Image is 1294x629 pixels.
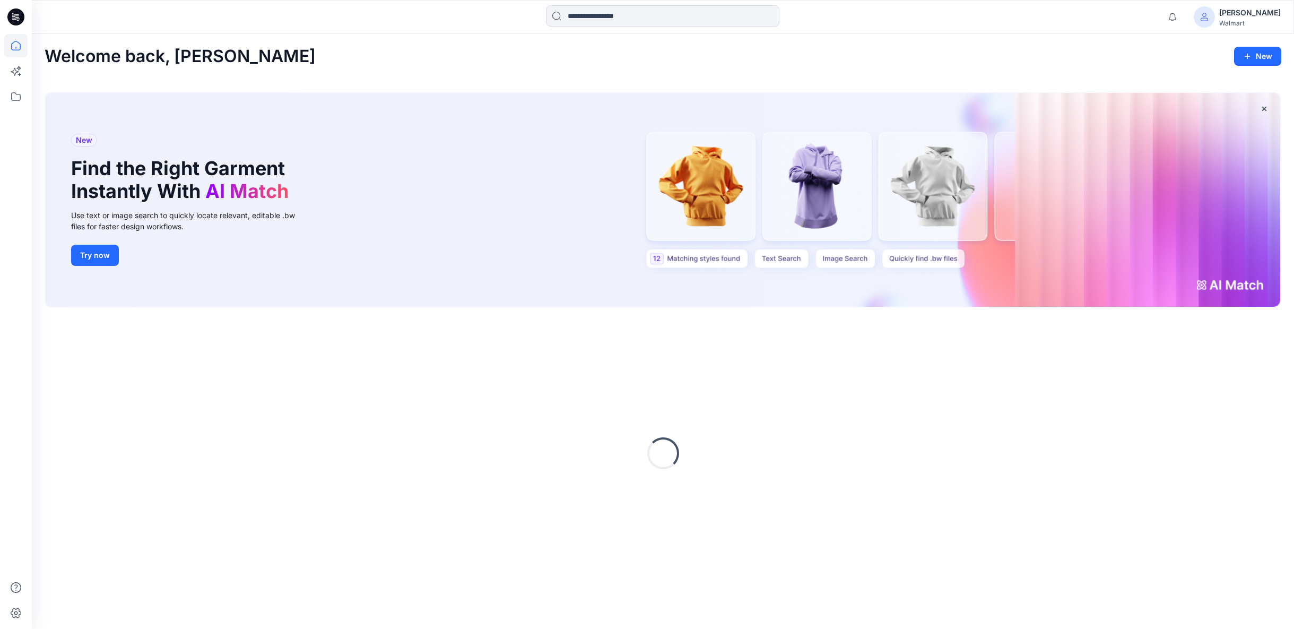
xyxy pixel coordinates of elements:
[1219,19,1281,27] div: Walmart
[71,157,294,203] h1: Find the Right Garment Instantly With
[1234,47,1281,66] button: New
[1200,13,1209,21] svg: avatar
[71,245,119,266] button: Try now
[76,134,92,147] span: New
[71,210,310,232] div: Use text or image search to quickly locate relevant, editable .bw files for faster design workflows.
[1219,6,1281,19] div: [PERSON_NAME]
[205,179,289,203] span: AI Match
[45,47,316,66] h2: Welcome back, [PERSON_NAME]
